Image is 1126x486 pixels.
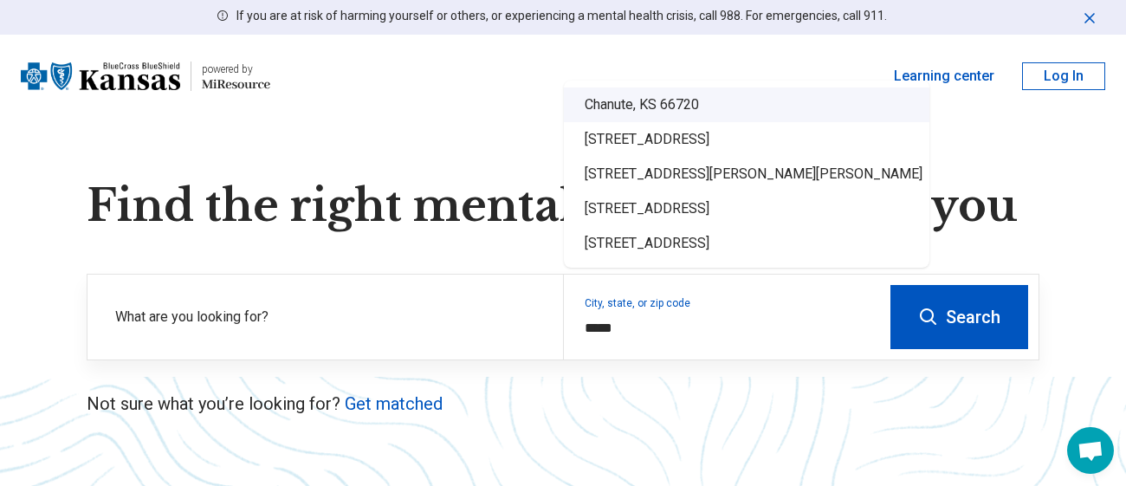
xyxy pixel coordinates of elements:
div: Suggestions [564,81,929,268]
p: If you are at risk of harming yourself or others, or experiencing a mental health crisis, call 98... [236,7,887,25]
a: Learning center [894,66,994,87]
img: Blue Cross Blue Shield Kansas [21,55,180,97]
div: Chanute, KS 66720 [564,87,929,122]
div: [STREET_ADDRESS] [564,122,929,157]
button: Dismiss [1081,7,1098,28]
div: powered by [202,62,270,77]
div: Open chat [1067,427,1114,474]
div: [STREET_ADDRESS] [564,191,929,226]
button: Log In [1022,62,1105,90]
div: [STREET_ADDRESS][PERSON_NAME][PERSON_NAME] [564,157,929,191]
a: Get matched [345,393,443,414]
label: What are you looking for? [115,307,542,327]
div: [STREET_ADDRESS] [564,226,929,261]
h1: Find the right mental health care for you [87,180,1039,232]
button: Search [890,285,1028,349]
p: Not sure what you’re looking for? [87,392,1039,416]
